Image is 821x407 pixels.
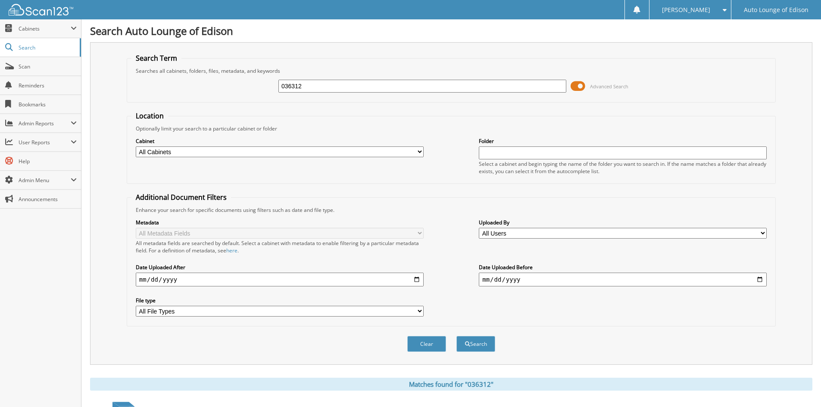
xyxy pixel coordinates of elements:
[590,83,628,90] span: Advanced Search
[136,239,424,254] div: All metadata fields are searched by default. Select a cabinet with metadata to enable filtering b...
[19,63,77,70] span: Scan
[19,25,71,32] span: Cabinets
[90,378,812,391] div: Matches found for "036312"
[131,193,231,202] legend: Additional Document Filters
[479,273,767,286] input: end
[136,273,424,286] input: start
[131,53,181,63] legend: Search Term
[9,4,73,16] img: scan123-logo-white.svg
[19,196,77,203] span: Announcements
[479,160,767,175] div: Select a cabinet and begin typing the name of the folder you want to search in. If the name match...
[136,297,424,304] label: File type
[131,125,771,132] div: Optionally limit your search to a particular cabinet or folder
[19,177,71,184] span: Admin Menu
[131,206,771,214] div: Enhance your search for specific documents using filters such as date and file type.
[479,137,767,145] label: Folder
[136,219,424,226] label: Metadata
[226,247,237,254] a: here
[19,158,77,165] span: Help
[479,264,767,271] label: Date Uploaded Before
[19,44,75,51] span: Search
[19,120,71,127] span: Admin Reports
[19,82,77,89] span: Reminders
[479,219,767,226] label: Uploaded By
[19,101,77,108] span: Bookmarks
[136,264,424,271] label: Date Uploaded After
[131,111,168,121] legend: Location
[407,336,446,352] button: Clear
[662,7,710,12] span: [PERSON_NAME]
[136,137,424,145] label: Cabinet
[456,336,495,352] button: Search
[19,139,71,146] span: User Reports
[90,24,812,38] h1: Search Auto Lounge of Edison
[744,7,809,12] span: Auto Lounge of Edison
[131,67,771,75] div: Searches all cabinets, folders, files, metadata, and keywords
